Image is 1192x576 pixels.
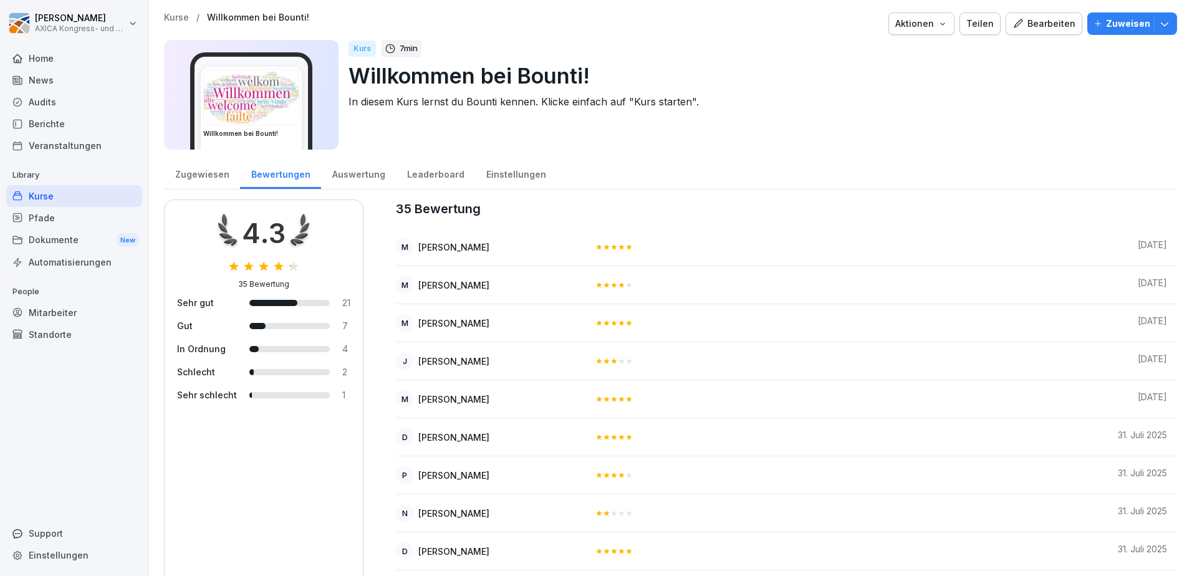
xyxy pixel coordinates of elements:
a: Bewertungen [240,157,321,189]
p: Library [6,165,142,185]
div: New [117,233,138,247]
a: Einstellungen [6,544,142,566]
td: 31. Juli 2025 [1105,494,1177,532]
td: 31. Juli 2025 [1105,418,1177,456]
div: D [396,542,413,560]
a: Kurse [164,12,189,23]
div: M [396,390,413,408]
a: Willkommen bei Bounti! [207,12,309,23]
p: People [6,282,142,302]
div: 7 [342,319,350,332]
a: Pfade [6,207,142,229]
caption: 35 Bewertung [396,199,1177,218]
div: [PERSON_NAME] [418,317,489,330]
div: [PERSON_NAME] [418,241,489,254]
td: [DATE] [1105,228,1177,266]
div: 4.3 [242,213,286,254]
p: 7 min [400,42,418,55]
button: Teilen [959,12,1001,35]
button: Zuweisen [1087,12,1177,35]
div: P [396,466,413,484]
div: In Ordnung [177,342,237,355]
div: Kurs [348,41,376,57]
a: Automatisierungen [6,251,142,273]
div: 4 [342,342,350,355]
a: Kurse [6,185,142,207]
div: Sehr gut [177,296,237,309]
p: Willkommen bei Bounti! [348,60,1167,92]
td: [DATE] [1105,266,1177,304]
p: Zuweisen [1106,17,1150,31]
button: Bearbeiten [1006,12,1082,35]
div: [PERSON_NAME] [418,355,489,368]
a: Auswertung [321,157,396,189]
td: [DATE] [1105,304,1177,342]
p: AXICA Kongress- und Tagungszentrum Pariser Platz 3 GmbH [35,24,126,33]
div: [PERSON_NAME] [418,469,489,482]
a: Home [6,47,142,69]
a: Standorte [6,324,142,345]
a: News [6,69,142,91]
div: M [396,314,413,332]
div: Gut [177,319,237,332]
div: J [396,352,413,370]
p: [PERSON_NAME] [35,13,126,24]
h3: Willkommen bei Bounti! [203,129,299,138]
div: [PERSON_NAME] [418,393,489,406]
div: Bearbeiten [1012,17,1075,31]
img: ezoyesrutavjy0yb17ox1s6s.png [204,70,299,125]
div: 21 [342,296,350,309]
div: [PERSON_NAME] [418,431,489,444]
a: Leaderboard [396,157,475,189]
td: [DATE] [1105,342,1177,380]
div: M [396,238,413,256]
div: Aktionen [895,17,948,31]
a: Mitarbeiter [6,302,142,324]
div: 35 Bewertung [238,279,289,290]
div: [PERSON_NAME] [418,507,489,520]
div: Schlecht [177,365,237,378]
p: In diesem Kurs lernst du Bounti kennen. Klicke einfach auf "Kurs starten". [348,94,1167,109]
div: Support [6,522,142,544]
div: [PERSON_NAME] [418,279,489,292]
div: 2 [342,365,350,378]
a: DokumenteNew [6,229,142,252]
div: D [396,428,413,446]
td: 31. Juli 2025 [1105,456,1177,494]
p: / [196,12,199,23]
div: Teilen [966,17,994,31]
div: 1 [342,388,350,401]
td: [DATE] [1105,380,1177,418]
a: Audits [6,91,142,113]
div: M [396,276,413,294]
button: Aktionen [888,12,954,35]
a: Berichte [6,113,142,135]
div: N [396,504,413,522]
a: Veranstaltungen [6,135,142,156]
div: [PERSON_NAME] [418,545,489,558]
td: 31. Juli 2025 [1105,532,1177,570]
div: Dokumente [6,229,142,252]
div: Sehr schlecht [177,388,237,401]
a: Zugewiesen [164,157,240,189]
a: Einstellungen [475,157,557,189]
